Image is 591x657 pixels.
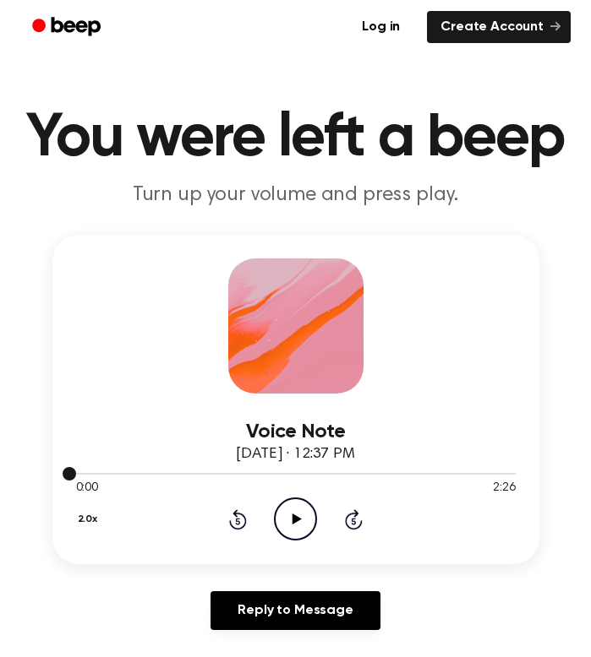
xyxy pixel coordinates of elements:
p: Turn up your volume and press play. [20,182,571,208]
a: Log in [345,8,417,46]
a: Create Account [427,11,571,43]
h1: You were left a beep [20,108,571,169]
a: Reply to Message [211,591,380,630]
a: Beep [20,11,116,44]
span: [DATE] · 12:37 PM [236,447,354,462]
span: 2:26 [493,480,515,497]
span: 0:00 [76,480,98,497]
h3: Voice Note [76,421,516,443]
button: 2.0x [76,505,104,534]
